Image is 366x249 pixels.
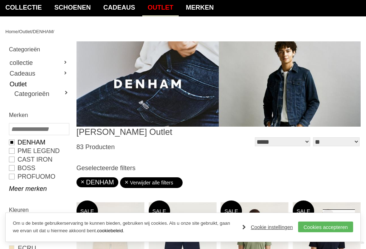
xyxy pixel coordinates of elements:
img: DENHAM [76,41,361,127]
a: Verwijder alle filters [124,177,179,188]
span: / [31,29,33,34]
a: Outlet [19,29,31,34]
a: Terug naar boven [323,209,355,242]
a: DENHAM [33,29,53,34]
a: Outlet [9,79,69,90]
span: 83 Producten [76,143,115,151]
a: Cookie instellingen [242,222,293,233]
h2: Kleuren [9,205,69,214]
h2: Categorieën [9,45,69,54]
p: Om u de beste gebruikerservaring te kunnen bieden, gebruiken wij cookies. Als u onze site gebruik... [13,220,235,235]
h3: Geselecteerde filters [76,164,361,172]
a: PME LEGEND [9,147,69,155]
a: Meer merken [9,184,69,193]
a: collectie [9,57,69,68]
a: Categorieën [14,90,69,98]
a: CAST IRON [9,155,69,164]
h2: Merken [9,111,69,120]
a: Home [5,29,18,34]
a: PROFUOMO [9,172,69,181]
a: DENHAM [9,138,69,147]
h1: [PERSON_NAME] Outlet [76,127,219,137]
span: / [53,29,54,34]
a: DENHAM [81,179,114,186]
a: Cadeaus [9,68,69,79]
a: BOSS [9,164,69,172]
span: / [18,29,19,34]
a: Cookies accepteren [298,222,353,232]
a: cookiebeleid [97,228,123,233]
